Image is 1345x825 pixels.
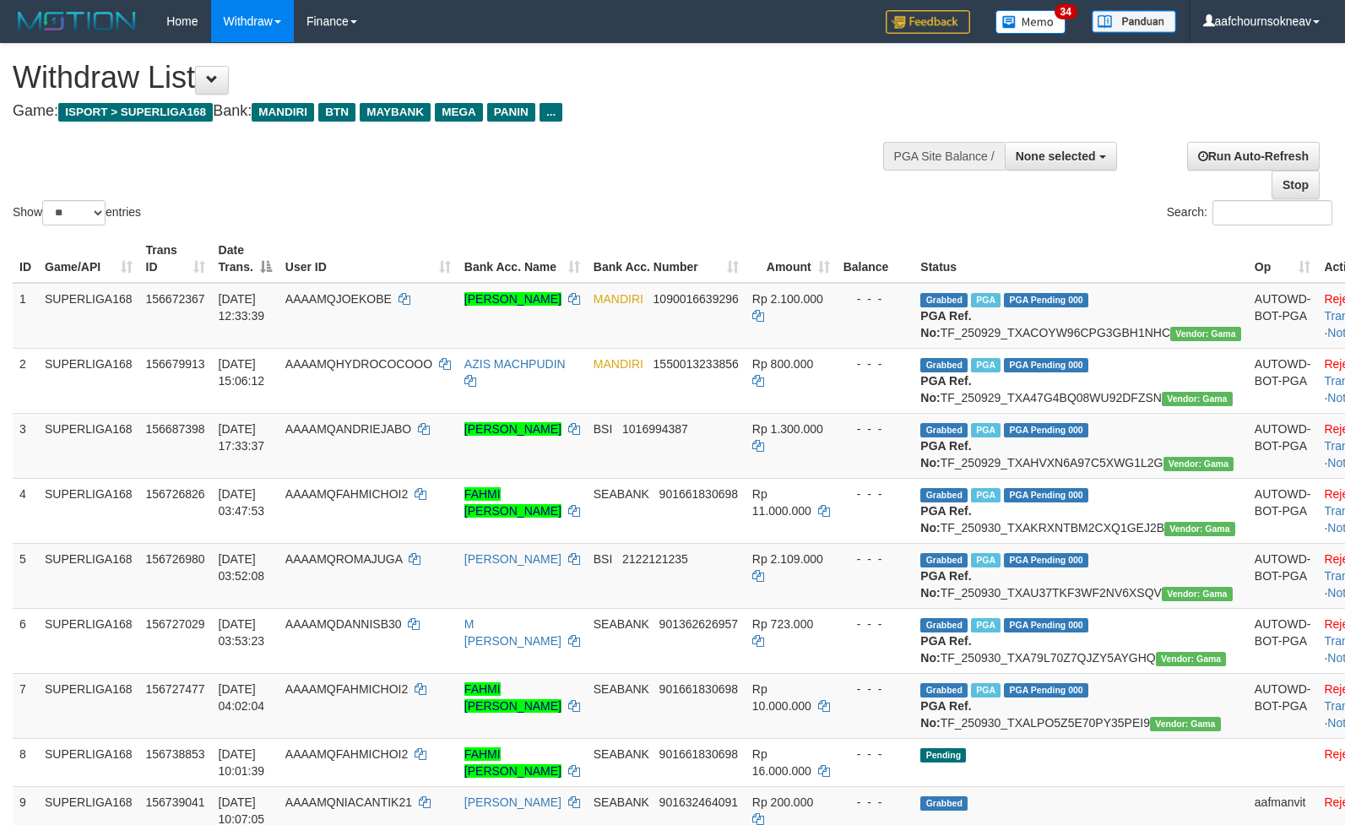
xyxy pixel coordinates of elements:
[13,348,38,413] td: 2
[920,374,971,404] b: PGA Ref. No:
[212,235,279,283] th: Date Trans.: activate to sort column descending
[843,616,908,632] div: - - -
[1004,293,1088,307] span: PGA Pending
[752,292,823,306] span: Rp 2.100.000
[971,358,1001,372] span: Marked by aafsengchandara
[464,795,561,809] a: [PERSON_NAME]
[146,617,205,631] span: 156727029
[464,357,566,371] a: AZIS MACHPUDIN
[464,682,561,713] a: FAHMI [PERSON_NAME]
[13,478,38,543] td: 4
[252,103,314,122] span: MANDIRI
[464,747,561,778] a: FAHMI [PERSON_NAME]
[920,699,971,730] b: PGA Ref. No:
[1162,392,1233,406] span: Vendor URL: https://trx31.1velocity.biz
[594,422,613,436] span: BSI
[38,348,139,413] td: SUPERLIGA168
[920,423,968,437] span: Grabbed
[654,357,739,371] span: Copy 1550013233856 to clipboard
[752,422,823,436] span: Rp 1.300.000
[38,478,139,543] td: SUPERLIGA168
[139,235,212,283] th: Trans ID: activate to sort column ascending
[285,357,432,371] span: AAAAMQHYDROCOCOOO
[1005,142,1117,171] button: None selected
[971,553,1001,567] span: Marked by aafromsomean
[13,61,880,95] h1: Withdraw List
[464,422,561,436] a: [PERSON_NAME]
[622,552,688,566] span: Copy 2122121235 to clipboard
[920,293,968,307] span: Grabbed
[219,617,265,648] span: [DATE] 03:53:23
[219,422,265,453] span: [DATE] 17:33:37
[38,608,139,673] td: SUPERLIGA168
[752,682,811,713] span: Rp 10.000.000
[654,292,739,306] span: Copy 1090016639296 to clipboard
[146,487,205,501] span: 156726826
[1248,348,1318,413] td: AUTOWD-BOT-PGA
[971,293,1001,307] span: Marked by aafsengchandara
[914,413,1247,478] td: TF_250929_TXAHVXN6A97C5XWG1L2G
[1248,543,1318,608] td: AUTOWD-BOT-PGA
[13,283,38,349] td: 1
[837,235,914,283] th: Balance
[883,142,1005,171] div: PGA Site Balance /
[1004,423,1088,437] span: PGA Pending
[843,290,908,307] div: - - -
[752,552,823,566] span: Rp 2.109.000
[13,103,880,120] h4: Game: Bank:
[38,673,139,738] td: SUPERLIGA168
[38,738,139,786] td: SUPERLIGA168
[285,552,402,566] span: AAAAMQROMAJUGA
[285,682,408,696] span: AAAAMQFAHMICHOI2
[1004,618,1088,632] span: PGA Pending
[594,292,643,306] span: MANDIRI
[1004,358,1088,372] span: PGA Pending
[920,358,968,372] span: Grabbed
[285,292,392,306] span: AAAAMQJOEKOBE
[920,439,971,469] b: PGA Ref. No:
[219,747,265,778] span: [DATE] 10:01:39
[594,617,649,631] span: SEABANK
[1164,522,1235,536] span: Vendor URL: https://trx31.1velocity.biz
[752,357,813,371] span: Rp 800.000
[843,794,908,811] div: - - -
[914,543,1247,608] td: TF_250930_TXAU37TKF3WF2NV6XSQV
[1004,488,1088,502] span: PGA Pending
[42,200,106,225] select: Showentries
[594,747,649,761] span: SEABANK
[659,795,738,809] span: Copy 901632464091 to clipboard
[13,8,141,34] img: MOTION_logo.png
[746,235,837,283] th: Amount: activate to sort column ascending
[971,423,1001,437] span: Marked by aafsoycanthlai
[1167,200,1332,225] label: Search:
[146,682,205,696] span: 156727477
[594,357,643,371] span: MANDIRI
[659,682,738,696] span: Copy 901661830698 to clipboard
[914,673,1247,738] td: TF_250930_TXALPO5Z5E70PY35PEI9
[1004,683,1088,697] span: PGA Pending
[219,487,265,518] span: [DATE] 03:47:53
[279,235,458,283] th: User ID: activate to sort column ascending
[1004,553,1088,567] span: PGA Pending
[920,618,968,632] span: Grabbed
[1170,327,1241,341] span: Vendor URL: https://trx31.1velocity.biz
[1016,149,1096,163] span: None selected
[920,748,966,763] span: Pending
[1272,171,1320,199] a: Stop
[13,200,141,225] label: Show entries
[752,617,813,631] span: Rp 723.000
[1187,142,1320,171] a: Run Auto-Refresh
[146,292,205,306] span: 156672367
[1150,717,1221,731] span: Vendor URL: https://trx31.1velocity.biz
[914,608,1247,673] td: TF_250930_TXA79L70Z7QJZY5AYGHQ
[920,553,968,567] span: Grabbed
[914,348,1247,413] td: TF_250929_TXA47G4BQ08WU92DFZSN
[659,617,738,631] span: Copy 901362626957 to clipboard
[13,738,38,786] td: 8
[920,569,971,600] b: PGA Ref. No:
[38,283,139,349] td: SUPERLIGA168
[464,552,561,566] a: [PERSON_NAME]
[1055,4,1077,19] span: 34
[659,487,738,501] span: Copy 901661830698 to clipboard
[594,795,649,809] span: SEABANK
